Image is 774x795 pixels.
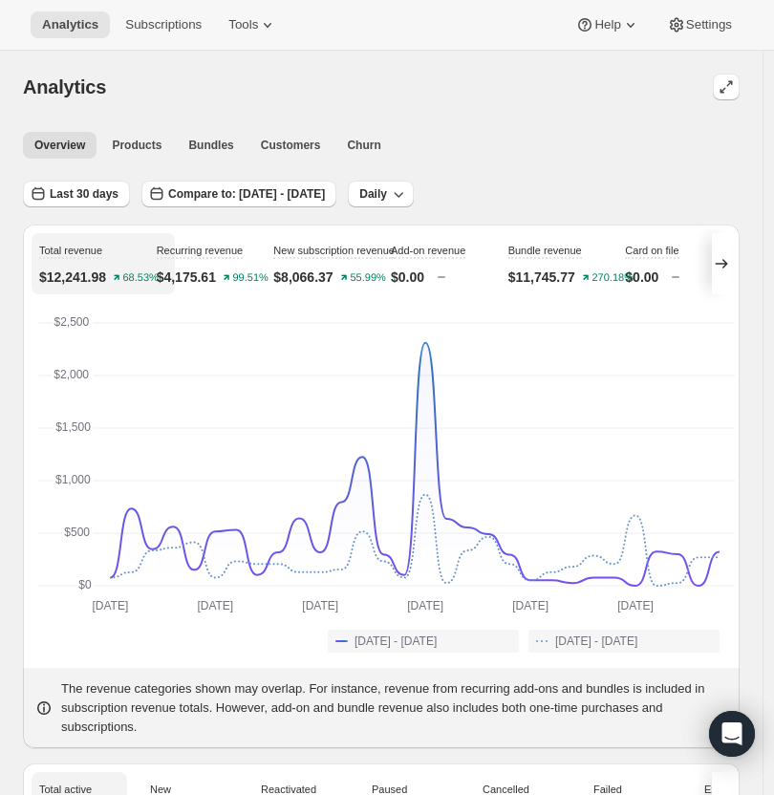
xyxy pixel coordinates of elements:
span: Add-on revenue [391,245,465,256]
text: [DATE] [407,599,443,612]
text: $1,000 [55,473,91,486]
text: [DATE] [512,599,548,612]
span: Recurring revenue [157,245,244,256]
text: $2,000 [54,368,89,381]
span: Cancelled [483,784,529,795]
p: $12,241.98 [39,268,106,287]
button: Settings [656,11,743,38]
span: Analytics [23,76,106,97]
span: Total active [39,784,92,795]
span: Customers [261,138,321,153]
text: $500 [64,526,90,539]
span: Overview [34,138,85,153]
text: $0 [78,578,92,591]
span: Help [594,17,620,32]
button: Compare to: [DATE] - [DATE] [141,181,336,207]
span: [DATE] - [DATE] [555,634,637,649]
span: Tools [228,17,258,32]
span: [DATE] - [DATE] [355,634,437,649]
p: $4,175.61 [157,268,216,287]
p: $0.00 [625,268,658,287]
p: $0.00 [391,268,424,287]
text: 68.53% [123,272,160,284]
span: Products [112,138,161,153]
span: Expired [704,784,740,795]
text: 99.51% [232,272,269,284]
button: Help [564,11,651,38]
text: [DATE] [197,599,233,612]
span: Failed [593,784,622,795]
span: Paused [372,784,407,795]
span: Subscriptions [125,17,202,32]
text: 55.99% [350,272,386,284]
span: Bundles [188,138,233,153]
span: Compare to: [DATE] - [DATE] [168,186,325,202]
p: $11,745.77 [508,268,575,287]
p: $8,066.37 [273,268,333,287]
span: Card on file [625,245,678,256]
text: [DATE] [617,599,654,612]
span: Settings [686,17,732,32]
button: Analytics [31,11,110,38]
text: [DATE] [302,599,338,612]
text: [DATE] [92,599,128,612]
span: Churn [347,138,380,153]
p: The revenue categories shown may overlap. For instance, revenue from recurring add-ons and bundle... [61,679,728,737]
span: Bundle revenue [508,245,582,256]
span: New subscription revenue [273,245,395,256]
button: Daily [348,181,414,207]
span: Last 30 days [50,186,118,202]
span: Reactivated [261,784,316,795]
button: Last 30 days [23,181,130,207]
button: Subscriptions [114,11,213,38]
span: Daily [359,186,387,202]
text: $2,500 [54,315,89,329]
span: Total revenue [39,245,102,256]
text: 270.18% [591,272,634,284]
div: Open Intercom Messenger [709,711,755,757]
text: $1,500 [55,420,91,434]
span: Analytics [42,17,98,32]
span: New [150,784,171,795]
button: [DATE] - [DATE] [528,630,720,653]
button: [DATE] - [DATE] [328,630,519,653]
button: Tools [217,11,289,38]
